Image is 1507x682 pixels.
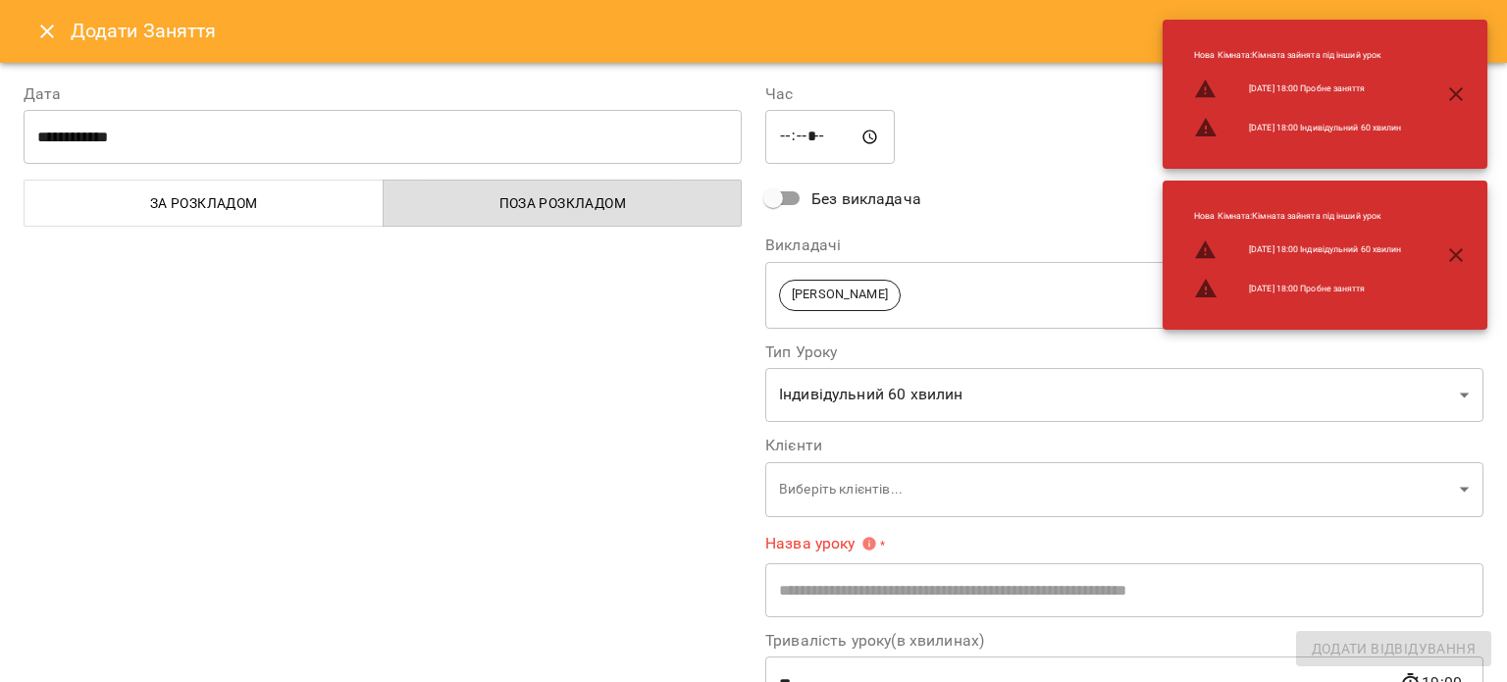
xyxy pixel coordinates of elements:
[1178,41,1417,70] li: Нова Кімната : Кімната зайнята під інший урок
[1178,231,1417,270] li: [DATE] 18:00 Індивідульний 60 хвилин
[780,286,900,304] span: [PERSON_NAME]
[765,368,1483,423] div: Індивідульний 60 хвилин
[765,86,1483,102] label: Час
[395,191,731,215] span: Поза розкладом
[779,480,1452,499] p: Виберіть клієнтів...
[71,16,1483,46] h6: Додати Заняття
[811,187,921,211] span: Без викладача
[765,344,1483,360] label: Тип Уроку
[765,438,1483,453] label: Клієнти
[765,536,877,551] span: Назва уроку
[24,86,742,102] label: Дата
[36,191,372,215] span: За розкладом
[1178,108,1417,147] li: [DATE] 18:00 Індивідульний 60 хвилин
[1178,202,1417,231] li: Нова Кімната : Кімната зайнята під інший урок
[1178,269,1417,308] li: [DATE] 18:00 Пробне заняття
[24,8,71,55] button: Close
[765,237,1483,253] label: Викладачі
[861,536,877,551] svg: Вкажіть назву уроку або виберіть клієнтів
[1178,70,1417,109] li: [DATE] 18:00 Пробне заняття
[765,461,1483,517] div: Виберіть клієнтів...
[765,633,1483,649] label: Тривалість уроку(в хвилинах)
[24,180,384,227] button: За розкладом
[383,180,743,227] button: Поза розкладом
[765,261,1483,329] div: [PERSON_NAME]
